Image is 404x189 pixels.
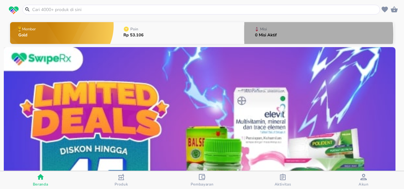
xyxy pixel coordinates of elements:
input: Cari 4000+ produk di sini [32,6,378,13]
p: Rp 53.106 [123,33,144,37]
button: Misi0 Misi Aktif [244,21,394,46]
p: Misi [260,27,267,31]
span: Akun [359,182,369,187]
span: Produk [115,182,128,187]
p: Poin [130,27,138,31]
button: MemberGold [10,21,114,46]
span: Beranda [33,182,48,187]
p: Member [22,27,36,31]
span: Aktivitas [275,182,291,187]
button: Aktivitas [242,171,323,189]
button: Pembayaran [162,171,242,189]
button: Produk [81,171,162,189]
p: 0 Misi Aktif [255,33,277,37]
button: Akun [323,171,404,189]
button: PoinRp 53.106 [114,21,244,46]
span: Pembayaran [191,182,214,187]
p: Gold [18,33,37,37]
img: logo_swiperx_s.bd005f3b.svg [9,6,19,15]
